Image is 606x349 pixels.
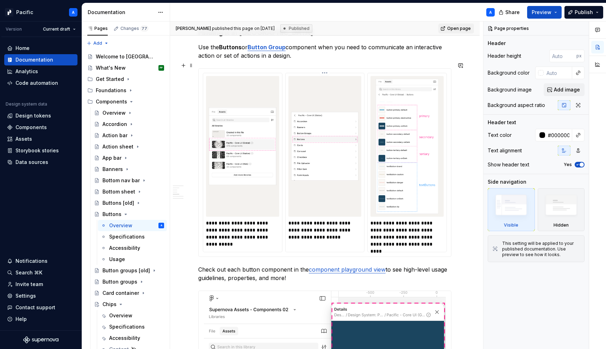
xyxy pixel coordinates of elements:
input: Auto [544,66,572,79]
a: Settings [4,290,77,302]
span: Preview [532,9,551,16]
input: Auto [545,129,572,141]
div: A [161,222,162,229]
div: Assets [15,135,32,142]
a: Accessibility [98,332,167,344]
div: Chips [102,301,117,308]
p: Use the or component when you need to communicate an interactive action or set of actions in a de... [198,43,451,60]
a: Welcome to [GEOGRAPHIC_DATA] [85,51,167,62]
a: Bottom sheet [91,186,167,197]
div: Home [15,45,30,52]
a: Design tokens [4,110,77,121]
div: Design tokens [15,112,51,119]
button: PacificA [1,5,80,20]
button: Add [85,38,111,48]
div: Foundations [85,85,167,96]
div: Documentation [88,9,154,16]
div: Changes [120,26,148,31]
div: Text alignment [488,147,522,154]
div: Data sources [15,159,48,166]
div: Version [6,26,22,32]
div: Pacific [16,9,33,16]
div: What's New [96,64,126,71]
div: Background color [488,69,530,76]
a: Bottom nav bar [91,175,167,186]
a: Accordion [91,119,167,130]
strong: Button Group [248,44,286,51]
a: Card container [91,287,167,299]
div: App bar [102,154,121,161]
button: Contact support [4,302,77,313]
div: Help [15,316,27,323]
div: Card container [102,290,139,297]
div: Usage [109,256,125,263]
a: Button groups [old] [91,265,167,276]
button: Add image [544,83,585,96]
a: component playground view [309,266,386,273]
div: Components [15,124,47,131]
button: Help [4,313,77,325]
div: Get Started [85,74,167,85]
a: What's NewPP [85,62,167,74]
span: Open page [447,26,471,31]
div: Components [96,98,127,105]
strong: Buttons [219,44,242,51]
div: Overview [102,109,126,116]
input: Auto [549,50,576,62]
span: Add image [554,86,580,93]
button: Publish [564,6,603,19]
a: Button groups [91,276,167,287]
a: Action bar [91,130,167,141]
div: Invite team [15,281,43,288]
a: Accessibility [98,242,167,254]
button: Share [495,6,524,19]
div: Welcome to [GEOGRAPHIC_DATA] [96,53,154,60]
a: Analytics [4,66,77,77]
a: Assets [4,133,77,145]
div: Analytics [15,68,38,75]
a: Specifications [98,231,167,242]
div: Accessibility [109,245,140,252]
div: Contact support [15,304,55,311]
div: Hidden [538,188,585,231]
a: Storybook stories [4,145,77,156]
a: Documentation [4,54,77,65]
div: Button groups [102,278,137,285]
a: Open page [438,24,474,33]
div: Search ⌘K [15,269,42,276]
div: Design system data [6,101,47,107]
div: Header height [488,52,521,59]
div: Visible [504,222,518,228]
div: Notifications [15,258,48,265]
div: Accordion [102,121,127,128]
span: 77 [140,26,148,31]
div: A [72,9,75,15]
p: px [576,53,582,59]
div: Text color [488,132,512,139]
a: Invite team [4,279,77,290]
div: Foundations [96,87,126,94]
div: Settings [15,292,36,299]
a: Buttons [91,209,167,220]
div: Visible [488,188,535,231]
a: OverviewA [98,220,167,231]
div: Buttons [old] [102,199,134,207]
span: Current draft [43,26,70,32]
div: Get Started [96,76,124,83]
a: Supernova Logo [23,336,58,343]
div: Storybook stories [15,147,59,154]
div: Background aspect ratio [488,102,545,109]
a: Banners [91,164,167,175]
div: Code automation [15,80,58,87]
span: Publish [575,9,593,16]
span: published this page on [DATE] [176,26,275,31]
div: A [489,9,492,15]
div: This setting will be applied to your published documentation. Use preview to see how it looks. [502,241,580,258]
div: PP [160,64,163,71]
div: Button groups [old] [102,267,150,274]
div: Bottom sheet [102,188,135,195]
div: Accessibility [109,335,140,342]
label: Yes [564,162,572,167]
span: Add [93,40,102,46]
div: Header [488,40,506,47]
